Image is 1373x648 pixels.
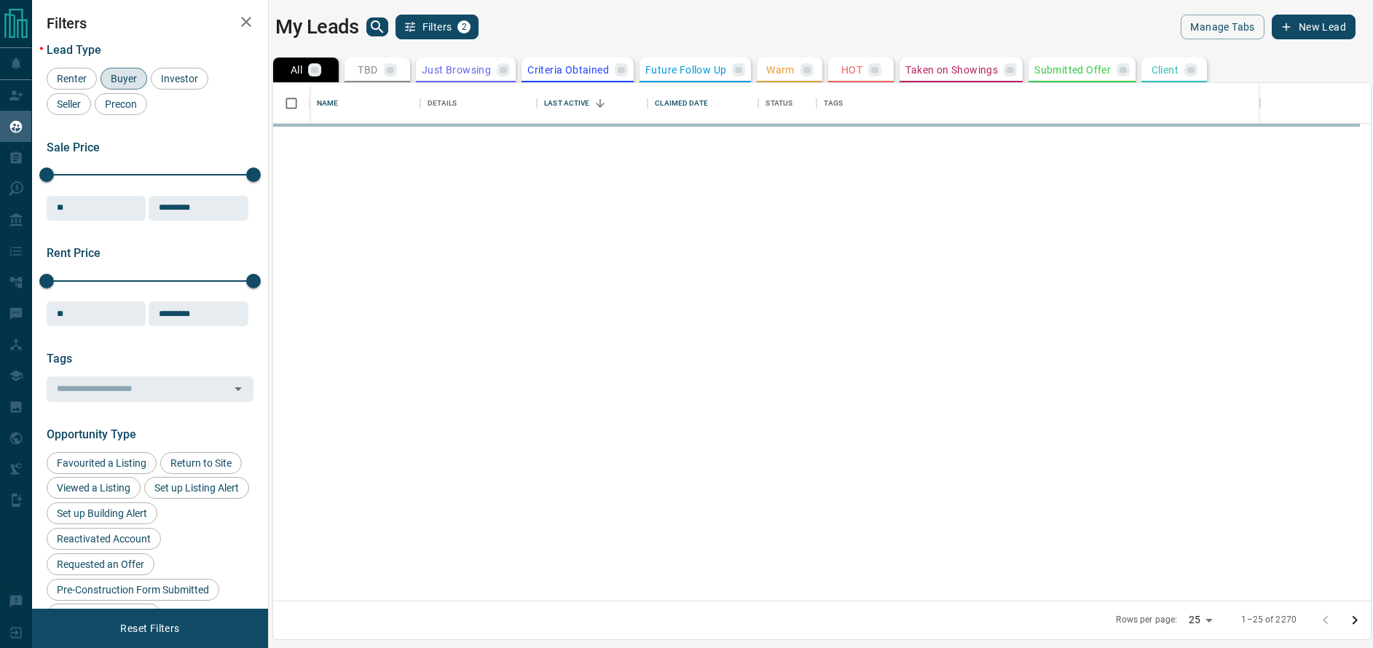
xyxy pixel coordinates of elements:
[1340,606,1369,635] button: Go to next page
[1116,614,1177,626] p: Rows per page:
[228,379,248,399] button: Open
[459,22,469,32] span: 2
[52,98,86,110] span: Seller
[47,452,157,474] div: Favourited a Listing
[366,17,388,36] button: search button
[47,579,219,601] div: Pre-Construction Form Submitted
[47,93,91,115] div: Seller
[396,15,479,39] button: Filters2
[47,68,97,90] div: Renter
[420,83,537,124] div: Details
[766,65,795,75] p: Warm
[310,83,420,124] div: Name
[101,68,147,90] div: Buyer
[47,141,100,154] span: Sale Price
[428,83,457,124] div: Details
[52,533,156,545] span: Reactivated Account
[1181,15,1264,39] button: Manage Tabs
[156,73,203,84] span: Investor
[144,477,249,499] div: Set up Listing Alert
[47,477,141,499] div: Viewed a Listing
[47,502,157,524] div: Set up Building Alert
[527,65,609,75] p: Criteria Obtained
[544,83,589,124] div: Last Active
[758,83,817,124] div: Status
[1241,614,1297,626] p: 1–25 of 2270
[47,427,136,441] span: Opportunity Type
[317,83,339,124] div: Name
[905,65,998,75] p: Taken on Showings
[590,93,610,114] button: Sort
[47,43,101,57] span: Lead Type
[151,68,208,90] div: Investor
[817,83,1260,124] div: Tags
[106,73,142,84] span: Buyer
[1152,65,1179,75] p: Client
[275,15,359,39] h1: My Leads
[824,83,843,124] div: Tags
[52,457,152,469] span: Favourited a Listing
[52,507,152,519] span: Set up Building Alert
[766,83,792,124] div: Status
[1183,609,1218,631] div: 25
[47,15,253,32] h2: Filters
[645,65,726,75] p: Future Follow Up
[1272,15,1356,39] button: New Lead
[52,482,135,494] span: Viewed a Listing
[95,93,147,115] div: Precon
[100,98,142,110] span: Precon
[165,457,237,469] span: Return to Site
[1034,65,1111,75] p: Submitted Offer
[47,352,72,366] span: Tags
[160,452,242,474] div: Return to Site
[52,73,92,84] span: Renter
[52,558,149,570] span: Requested an Offer
[841,65,862,75] p: HOT
[47,528,161,550] div: Reactivated Account
[358,65,377,75] p: TBD
[422,65,491,75] p: Just Browsing
[648,83,758,124] div: Claimed Date
[537,83,648,124] div: Last Active
[111,616,189,641] button: Reset Filters
[47,246,101,260] span: Rent Price
[291,65,302,75] p: All
[149,482,244,494] span: Set up Listing Alert
[47,553,154,575] div: Requested an Offer
[655,83,708,124] div: Claimed Date
[52,584,214,596] span: Pre-Construction Form Submitted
